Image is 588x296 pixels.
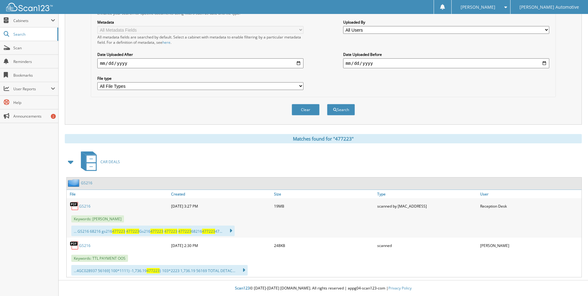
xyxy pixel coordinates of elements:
span: 477223 [126,229,139,234]
span: Keywords: TTL PAYMENT OOS [71,255,128,262]
button: Clear [292,104,320,115]
a: Size [272,190,375,198]
a: GS216 [81,180,92,186]
span: Cabinets [13,18,51,23]
label: Date Uploaded After [97,52,303,57]
label: File type [97,76,303,81]
span: 477223 [178,229,191,234]
span: Help [13,100,55,105]
span: User Reports [13,86,51,92]
a: GS216 [79,204,91,209]
span: [PERSON_NAME] [461,5,495,9]
button: Search [327,104,355,115]
label: Metadata [97,20,303,25]
label: Uploaded By [343,20,549,25]
a: CAR DEALS [77,150,120,174]
span: [PERSON_NAME] Automotive [519,5,579,9]
a: GS216 [79,243,91,248]
div: ... GS216 68216 gs216 Gs216 68216 47... [71,226,235,236]
img: PDF.png [70,201,79,211]
div: Reception Desk [479,200,581,212]
div: 2 [51,114,56,119]
div: ...4GC028937 56169] 100*1111) -1,736.19 } 103*2223 1,736.19 56169 TOTAL DETAC... [71,265,248,276]
a: Privacy Policy [388,285,412,291]
div: [DATE] 2:30 PM [170,239,272,252]
img: PDF.png [70,241,79,250]
div: All metadata fields are searched by default. Select a cabinet with metadata to enable filtering b... [97,34,303,45]
span: 477223 [164,229,177,234]
a: Type [376,190,479,198]
div: scanned by [MAC_ADDRESS] [376,200,479,212]
input: end [343,58,549,68]
div: 248KB [272,239,375,252]
span: 477223 [202,229,215,234]
span: Search [13,32,54,37]
span: Scan [13,45,55,51]
span: Announcements [13,114,55,119]
a: User [479,190,581,198]
span: 477223 [147,268,160,273]
a: here [162,40,170,45]
a: File [67,190,170,198]
div: © [DATE]-[DATE] [DOMAIN_NAME]. All rights reserved | appg04-scan123-com | [59,281,588,296]
div: Matches found for "477223" [65,134,582,143]
span: CAR DEALS [100,159,120,164]
a: Created [170,190,272,198]
span: 477223 [150,229,163,234]
label: Date Uploaded Before [343,52,549,57]
img: folder2.png [68,179,81,187]
div: [PERSON_NAME] [479,239,581,252]
span: Bookmarks [13,73,55,78]
input: start [97,58,303,68]
span: Keywords: [PERSON_NAME] [71,215,124,222]
div: scanned [376,239,479,252]
span: Reminders [13,59,55,64]
img: scan123-logo-white.svg [6,3,53,11]
div: 19MB [272,200,375,212]
span: 477223 [112,229,125,234]
div: [DATE] 3:27 PM [170,200,272,212]
span: Scan123 [235,285,250,291]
